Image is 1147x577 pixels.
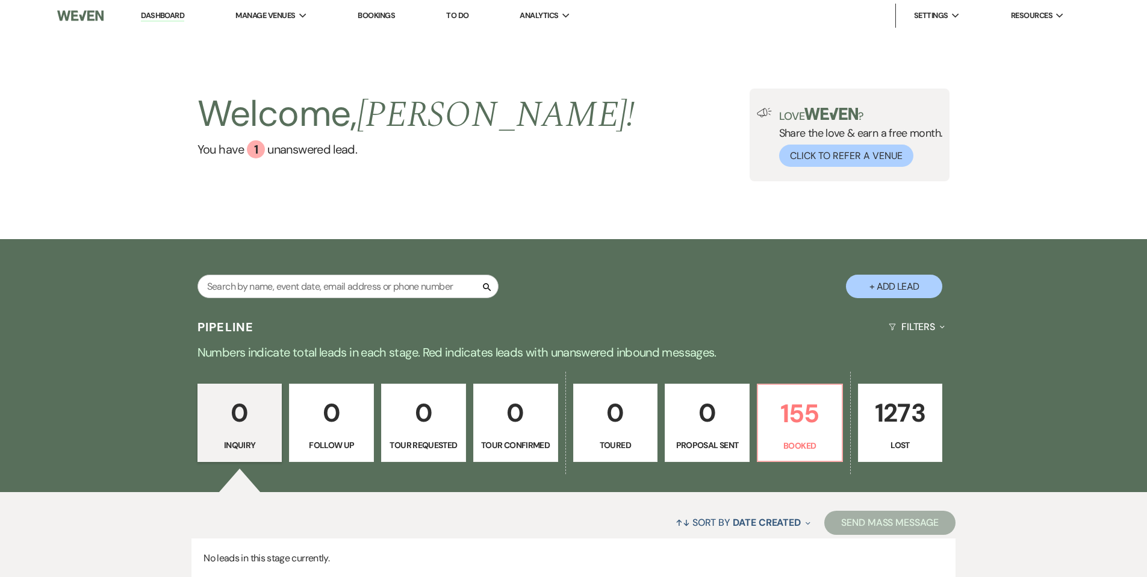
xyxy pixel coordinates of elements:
a: 0Inquiry [197,384,282,462]
a: To Do [446,10,468,20]
p: 0 [297,393,366,433]
img: loud-speaker-illustration.svg [757,108,772,117]
button: + Add Lead [846,275,942,298]
span: [PERSON_NAME] ! [357,87,635,143]
a: 0Tour Requested [381,384,466,462]
p: 0 [673,393,742,433]
span: Manage Venues [235,10,295,22]
p: Follow Up [297,438,366,452]
button: Sort By Date Created [671,507,815,538]
p: 0 [481,393,550,433]
p: 0 [581,393,650,433]
p: Numbers indicate total leads in each stage. Red indicates leads with unanswered inbound messages. [140,343,1007,362]
p: Toured [581,438,650,452]
div: 1 [247,140,265,158]
a: 0Follow Up [289,384,374,462]
a: Dashboard [141,10,184,22]
a: 155Booked [757,384,843,462]
a: 0Toured [573,384,658,462]
input: Search by name, event date, email address or phone number [197,275,499,298]
img: Weven Logo [57,3,103,28]
p: 155 [765,393,835,434]
button: Filters [884,311,950,343]
p: 0 [389,393,458,433]
p: Lost [866,438,935,452]
p: Tour Confirmed [481,438,550,452]
p: 0 [205,393,275,433]
span: ↑↓ [676,516,690,529]
span: Date Created [733,516,801,529]
a: 1273Lost [858,384,943,462]
p: Booked [765,439,835,452]
img: weven-logo-green.svg [804,108,858,120]
a: Bookings [358,10,395,20]
div: Share the love & earn a free month. [772,108,943,167]
p: Love ? [779,108,943,122]
p: Tour Requested [389,438,458,452]
span: Analytics [520,10,558,22]
h2: Welcome, [197,89,635,140]
a: You have 1 unanswered lead. [197,140,635,158]
a: 0Proposal Sent [665,384,750,462]
button: Click to Refer a Venue [779,145,913,167]
span: Settings [914,10,948,22]
p: 1273 [866,393,935,433]
p: Inquiry [205,438,275,452]
h3: Pipeline [197,319,254,335]
p: Proposal Sent [673,438,742,452]
span: Resources [1011,10,1052,22]
a: 0Tour Confirmed [473,384,558,462]
button: Send Mass Message [824,511,956,535]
